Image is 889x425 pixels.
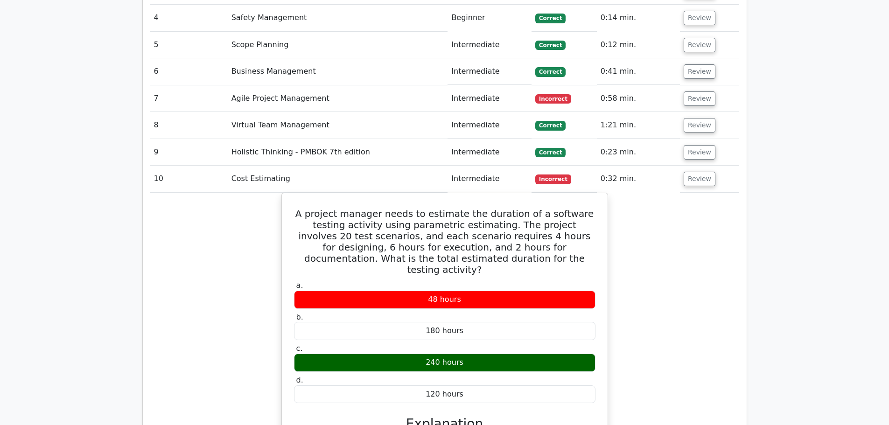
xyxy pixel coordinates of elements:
[228,58,448,85] td: Business Management
[448,58,532,85] td: Intermediate
[228,166,448,192] td: Cost Estimating
[684,118,715,132] button: Review
[294,291,595,309] div: 48 hours
[150,139,228,166] td: 9
[684,38,715,52] button: Review
[684,11,715,25] button: Review
[535,67,566,77] span: Correct
[150,58,228,85] td: 6
[597,139,680,166] td: 0:23 min.
[684,91,715,106] button: Review
[448,32,532,58] td: Intermediate
[296,344,303,353] span: c.
[597,112,680,139] td: 1:21 min.
[293,208,596,275] h5: A project manager needs to estimate the duration of a software testing activity using parametric ...
[597,85,680,112] td: 0:58 min.
[535,14,566,23] span: Correct
[228,32,448,58] td: Scope Planning
[296,313,303,321] span: b.
[228,85,448,112] td: Agile Project Management
[597,166,680,192] td: 0:32 min.
[296,281,303,290] span: a.
[150,32,228,58] td: 5
[684,64,715,79] button: Review
[150,5,228,31] td: 4
[448,166,532,192] td: Intermediate
[535,148,566,157] span: Correct
[448,139,532,166] td: Intermediate
[294,385,595,404] div: 120 hours
[597,5,680,31] td: 0:14 min.
[294,322,595,340] div: 180 hours
[448,5,532,31] td: Beginner
[228,112,448,139] td: Virtual Team Management
[228,5,448,31] td: Safety Management
[597,58,680,85] td: 0:41 min.
[296,376,303,384] span: d.
[535,121,566,130] span: Correct
[228,139,448,166] td: Holistic Thinking - PMBOK 7th edition
[294,354,595,372] div: 240 hours
[150,85,228,112] td: 7
[597,32,680,58] td: 0:12 min.
[448,112,532,139] td: Intermediate
[535,94,571,104] span: Incorrect
[150,112,228,139] td: 8
[684,172,715,186] button: Review
[684,145,715,160] button: Review
[150,166,228,192] td: 10
[448,85,532,112] td: Intermediate
[535,174,571,184] span: Incorrect
[535,41,566,50] span: Correct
